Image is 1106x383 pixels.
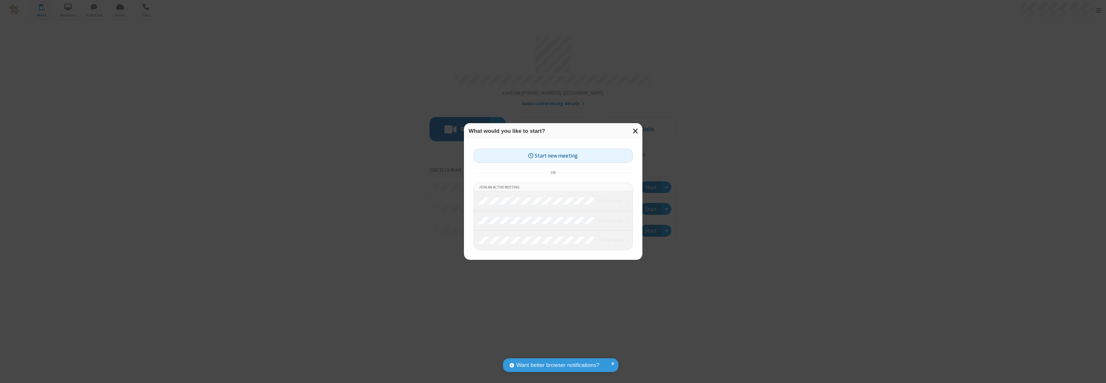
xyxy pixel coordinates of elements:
li: Join an active meeting [474,183,632,191]
button: Close modal [629,123,642,139]
em: in progress [599,198,622,204]
button: Start new meeting [474,149,633,163]
span: Want better browser notifications? [516,361,599,369]
span: or [548,168,558,177]
h3: What would you like to start? [469,128,638,134]
em: in progress [599,217,622,223]
em: in progress [599,237,622,243]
